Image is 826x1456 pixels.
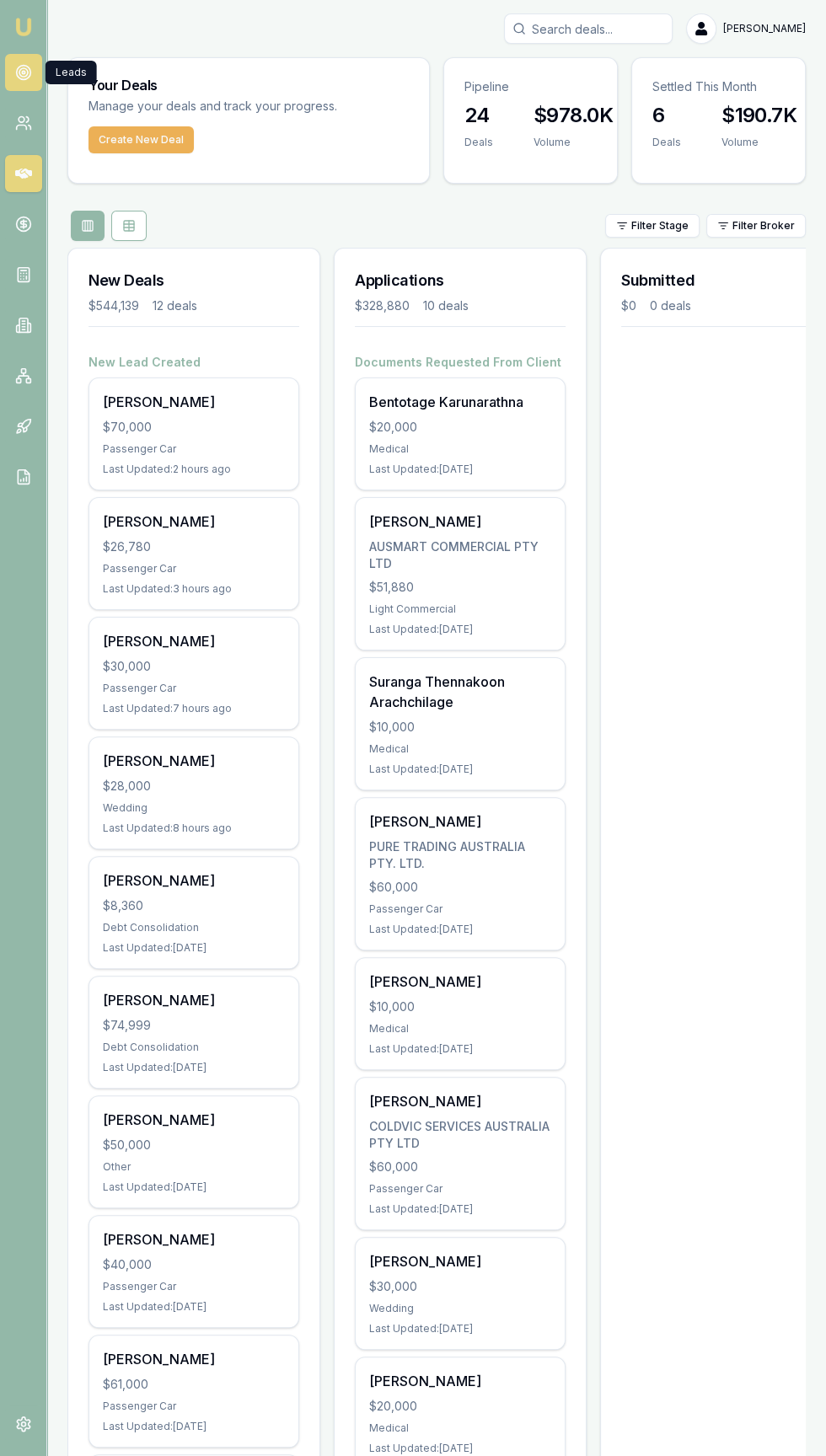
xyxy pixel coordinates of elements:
div: Volume [721,136,796,149]
h3: $978.0K [534,102,613,129]
button: Create New Deal [88,126,194,153]
div: Last Updated: [DATE] [103,941,285,955]
div: Debt Consolidation [103,1041,285,1054]
div: Wedding [103,801,285,815]
div: [PERSON_NAME] [103,1229,285,1250]
div: $0 [621,297,636,314]
div: [PERSON_NAME] [369,811,551,832]
div: $20,000 [369,1398,551,1415]
div: [PERSON_NAME] [103,990,285,1010]
h3: 6 [652,102,681,129]
div: Last Updated: 7 hours ago [103,702,285,715]
div: Medical [369,742,551,756]
div: 0 deals [650,297,691,314]
div: Medical [369,442,551,456]
div: $40,000 [103,1256,285,1273]
div: $51,880 [369,579,551,596]
div: Last Updated: 8 hours ago [103,822,285,835]
h4: Documents Requested From Client [355,354,566,371]
div: Passenger Car [103,1400,285,1413]
div: Deals [652,136,681,149]
div: 12 deals [153,297,197,314]
div: Bentotage Karunarathna [369,392,551,412]
div: Passenger Car [103,442,285,456]
div: $10,000 [369,998,551,1015]
h3: $190.7K [721,102,796,129]
div: [PERSON_NAME] [369,1251,551,1271]
div: Passenger Car [103,682,285,695]
div: $20,000 [369,419,551,436]
div: $544,139 [88,297,139,314]
div: Last Updated: [DATE] [103,1420,285,1433]
div: [PERSON_NAME] [103,511,285,532]
div: [PERSON_NAME] [103,870,285,891]
div: Last Updated: [DATE] [103,1300,285,1314]
div: Deals [464,136,493,149]
div: $26,780 [103,538,285,555]
div: Last Updated: [DATE] [103,1061,285,1074]
div: Last Updated: [DATE] [369,763,551,776]
div: $28,000 [103,778,285,795]
span: Filter Stage [631,219,689,233]
div: $10,000 [369,719,551,736]
h4: New Lead Created [88,354,299,371]
div: $61,000 [103,1376,285,1393]
div: Volume [534,136,613,149]
h3: Applications [355,269,566,292]
div: 10 deals [423,297,469,314]
h3: Your Deals [88,78,409,92]
div: Last Updated: [DATE] [103,1180,285,1194]
div: Medical [369,1421,551,1435]
div: $60,000 [369,879,551,896]
div: Last Updated: 2 hours ago [103,463,285,476]
div: Last Updated: [DATE] [369,1322,551,1336]
div: COLDVIC SERVICES AUSTRALIA PTY LTD [369,1118,551,1152]
div: [PERSON_NAME] [103,1110,285,1130]
input: Search deals [504,13,673,44]
div: $60,000 [369,1159,551,1175]
div: Last Updated: [DATE] [369,1042,551,1056]
div: [PERSON_NAME] [369,1371,551,1391]
div: [PERSON_NAME] [103,392,285,412]
div: Passenger Car [369,1182,551,1196]
div: $8,360 [103,897,285,914]
div: $50,000 [103,1137,285,1154]
div: Passenger Car [103,562,285,575]
div: $328,880 [355,297,410,314]
div: Passenger Car [369,902,551,916]
span: [PERSON_NAME] [723,22,806,35]
div: $30,000 [103,658,285,675]
div: Last Updated: [DATE] [369,623,551,636]
button: Filter Stage [605,214,700,238]
div: $30,000 [369,1278,551,1295]
div: PURE TRADING AUSTRALIA PTY. LTD. [369,838,551,872]
div: Light Commercial [369,602,551,616]
h3: 24 [464,102,493,129]
div: [PERSON_NAME] [103,1349,285,1369]
div: Last Updated: [DATE] [369,1202,551,1216]
div: [PERSON_NAME] [103,631,285,651]
div: Last Updated: [DATE] [369,463,551,476]
div: Debt Consolidation [103,921,285,934]
span: Filter Broker [732,219,795,233]
div: Passenger Car [103,1280,285,1293]
div: Last Updated: [DATE] [369,1442,551,1455]
div: Suranga Thennakoon Arachchilage [369,672,551,712]
div: [PERSON_NAME] [103,751,285,771]
p: Settled This Month [652,78,785,95]
p: Manage your deals and track your progress. [88,97,409,116]
div: $70,000 [103,419,285,436]
div: Leads [46,61,97,84]
h3: New Deals [88,269,299,292]
div: AUSMART COMMERCIAL PTY LTD [369,538,551,572]
div: [PERSON_NAME] [369,972,551,992]
button: Filter Broker [706,214,806,238]
div: Last Updated: [DATE] [369,923,551,936]
p: Pipeline [464,78,597,95]
img: emu-icon-u.png [13,17,34,37]
div: Medical [369,1022,551,1036]
div: $74,999 [103,1017,285,1034]
div: Wedding [369,1302,551,1315]
div: [PERSON_NAME] [369,511,551,532]
div: Last Updated: 3 hours ago [103,582,285,596]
